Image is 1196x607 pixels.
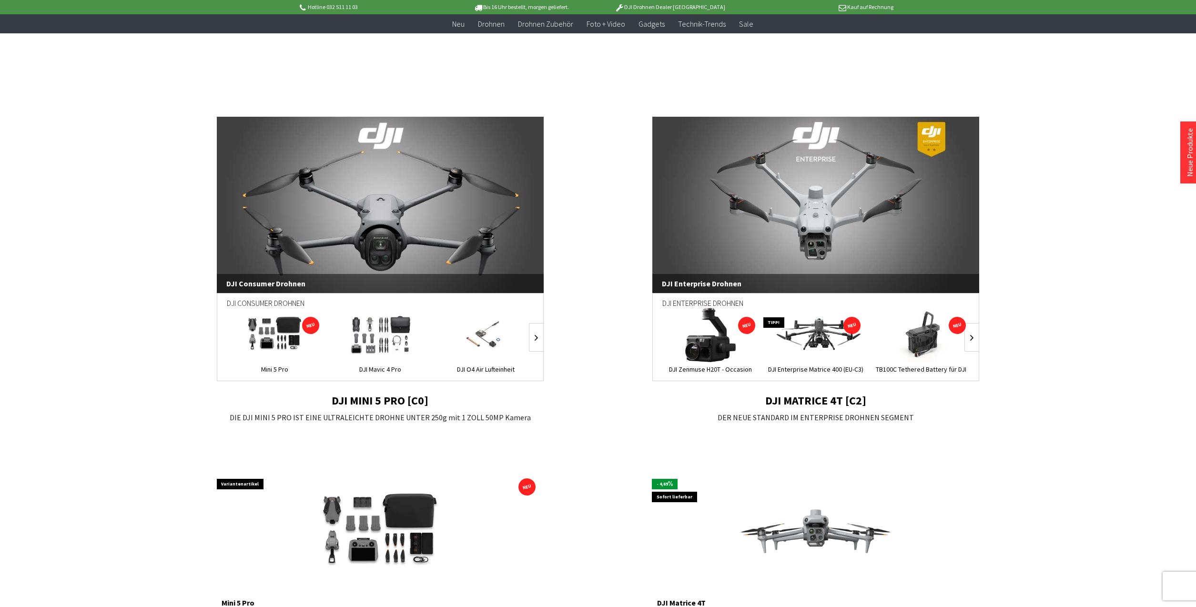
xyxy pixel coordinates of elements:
span: DJI Consumer Drohnen [217,274,544,293]
a: Sale [732,14,760,34]
div: DJI Consumer Drohnen [227,293,534,320]
a: Neu [446,14,471,34]
a: Gadgets [632,14,671,34]
a: TB100C Tethered Battery für DJI Matrice 400 Serie [869,364,974,384]
span: Gadgets [639,19,665,29]
p: Bis 16 Uhr bestellt, morgen geliefert. [446,1,595,13]
span: Foto + Video [587,19,625,29]
a: DJI Enterprise Drohnen [652,117,979,293]
img: TB100C Tethered Battery für DJI Matrice 400 Serie [885,308,957,362]
img: DJI Matrice 4T [712,474,920,591]
a: DJI Consumer Drohnen [217,117,544,293]
strong: DJI MINI 5 PRO [C0] [332,393,428,408]
img: DJI Zenmuse H20T - Occasion [683,308,738,362]
img: DJI Mavic 4 Pro [344,308,417,362]
span: Neu [452,19,465,29]
a: DJI Zenmuse H20T - Occasion [658,364,763,384]
h2: DJI MATRICE 4T [C2] [652,395,979,407]
a: Technik-Trends [671,14,732,34]
span: Technik-Trends [678,19,726,29]
a: Drohnen Zubehör [511,14,580,34]
a: Neue Produkte [1185,128,1195,177]
span: DJI Enterprise Drohnen [652,274,979,293]
img: Mini 5 Pro [293,474,467,591]
a: Mini 5 Pro [222,364,327,384]
span: Drohnen [478,19,505,29]
div: DJI Enterprise Drohnen [662,293,969,320]
p: Kauf auf Rechnung [744,1,893,13]
p: Hotline 032 511 11 03 [298,1,446,13]
p: DER NEUE STANDARD IM ENTERPRISE DROHNEN SEGMENT [652,412,979,423]
a: BS100 Intelligente Akkuladestation für DJI TB100 [974,364,1079,384]
span: Drohnen Zubehör [518,19,573,29]
p: DIE DJI MINI 5 PRO IST EINE ULTRALEICHTE DROHNE UNTER 250g mit 1 ZOLL 50MP Kamera [217,412,544,423]
a: Foto + Video [580,14,632,34]
a: DJI Flip – All-in-One Kameradrohne für Vlogs [538,364,644,384]
p: DJI Drohnen Dealer [GEOGRAPHIC_DATA] [596,1,744,13]
a: Drohnen [471,14,511,34]
a: DJI O4 Air Lufteinheit [433,364,538,384]
img: DJI O4 Air Lufteinheit [449,308,522,362]
img: DJI Enterprise Matrice 400 (EU-C3) inkl. DJI Care Enterprise Plus [768,308,863,362]
img: Mini 5 Pro [234,308,316,362]
span: Sale [739,19,753,29]
a: DJI Mavic 4 Pro [327,364,433,384]
a: DJI Enterprise Matrice 400 (EU-C3) inkl. DJI... [763,364,869,384]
